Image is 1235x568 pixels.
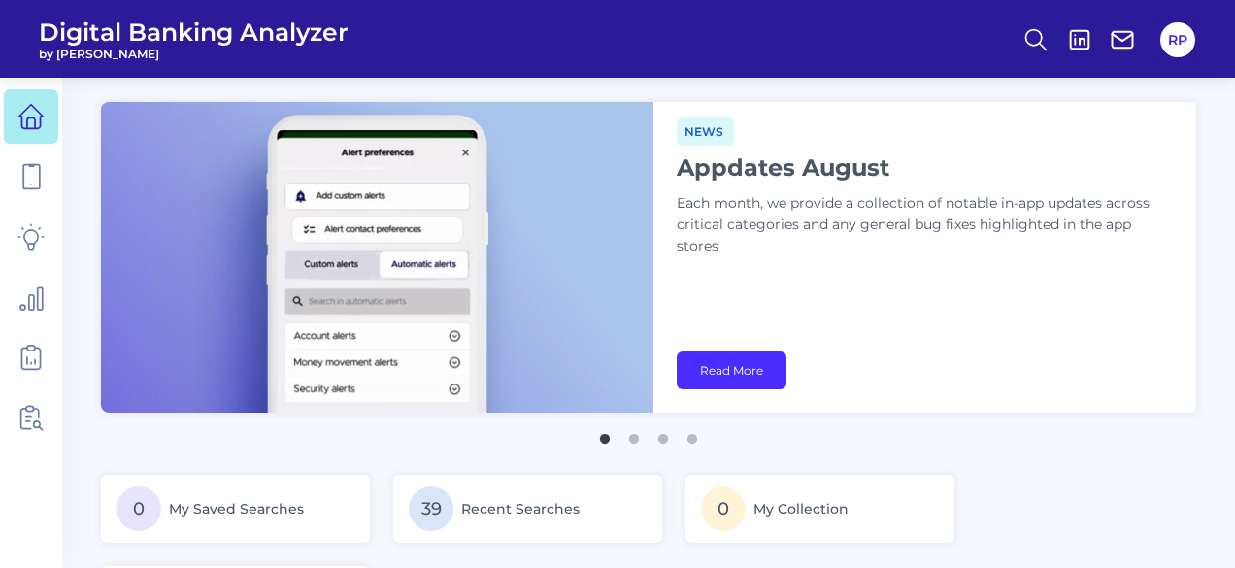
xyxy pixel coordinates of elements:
[39,47,349,61] span: by [PERSON_NAME]
[677,351,786,389] a: Read More
[169,500,304,518] span: My Saved Searches
[653,424,673,444] button: 3
[461,500,580,518] span: Recent Searches
[701,486,746,531] span: 0
[683,424,702,444] button: 4
[595,424,615,444] button: 1
[1160,22,1195,57] button: RP
[677,121,734,140] a: News
[101,475,370,543] a: 0My Saved Searches
[393,475,662,543] a: 39Recent Searches
[677,153,1162,182] h1: Appdates August
[685,475,954,543] a: 0My Collection
[409,486,453,531] span: 39
[753,500,849,518] span: My Collection
[677,193,1162,257] p: Each month, we provide a collection of notable in-app updates across critical categories and any ...
[117,486,161,531] span: 0
[677,117,734,146] span: News
[39,17,349,47] span: Digital Banking Analyzer
[624,424,644,444] button: 2
[101,102,653,413] img: bannerImg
